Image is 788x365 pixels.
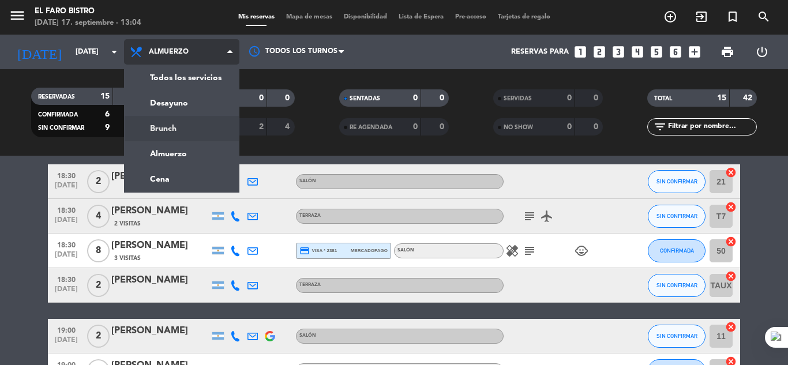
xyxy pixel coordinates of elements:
i: turned_in_not [726,10,740,24]
span: SIN CONFIRMAR [656,178,697,185]
strong: 42 [743,94,755,102]
i: cancel [725,321,737,333]
strong: 0 [567,94,572,102]
span: Salón [299,333,316,338]
i: subject [523,244,536,258]
a: Almuerzo [125,141,239,167]
i: exit_to_app [695,10,708,24]
i: add_circle_outline [663,10,677,24]
span: SIN CONFIRMAR [656,282,697,288]
span: print [721,45,734,59]
div: [PERSON_NAME] [111,169,209,184]
strong: 6 [105,110,110,118]
span: Lista de Espera [393,14,449,20]
div: [PERSON_NAME] [111,238,209,253]
button: SIN CONFIRMAR [648,205,706,228]
span: RESERVADAS [38,94,75,100]
i: menu [9,7,26,24]
span: [DATE] [52,336,81,349]
strong: 0 [567,123,572,131]
strong: 0 [285,94,292,102]
span: [DATE] [52,216,81,229]
span: Disponibilidad [338,14,393,20]
i: looks_4 [630,44,645,59]
span: SIN CONFIRMAR [38,125,84,131]
span: 8 [87,239,110,262]
i: cancel [725,270,737,282]
div: [PERSON_NAME] [111,323,209,338]
div: LOG OUT [745,35,779,69]
span: Mis reservas [232,14,280,20]
i: subject [523,209,536,223]
strong: 0 [594,123,601,131]
i: healing [505,244,519,258]
span: [DATE] [52,251,81,264]
span: Almuerzo [149,48,189,56]
i: search [757,10,771,24]
span: Pre-acceso [449,14,492,20]
button: CONFIRMADA [648,239,706,262]
span: 18:30 [52,238,81,251]
i: cancel [725,236,737,247]
button: SIN CONFIRMAR [648,274,706,297]
div: [DATE] 17. septiembre - 13:04 [35,17,141,29]
span: SERVIDAS [504,96,532,101]
span: 3 Visitas [114,254,141,263]
i: cancel [725,167,737,178]
button: SIN CONFIRMAR [648,170,706,193]
span: Salón [397,248,414,253]
strong: 0 [594,94,601,102]
a: Desayuno [125,91,239,116]
span: RE AGENDADA [350,125,392,130]
button: menu [9,7,26,28]
i: looks_6 [668,44,683,59]
strong: 4 [285,123,292,131]
i: arrow_drop_down [107,45,121,59]
strong: 9 [105,123,110,131]
i: credit_card [299,246,310,256]
i: filter_list [653,120,667,134]
strong: 0 [440,123,446,131]
img: google-logo.png [265,331,275,341]
span: 19:00 [52,323,81,336]
strong: 2 [259,123,264,131]
span: 18:30 [52,272,81,285]
span: Terraza [299,213,321,218]
span: CONFIRMADA [38,112,78,118]
span: 2 [87,325,110,348]
span: Terraza [299,283,321,287]
span: SENTADAS [350,96,380,101]
input: Filtrar por nombre... [667,121,756,133]
i: power_settings_new [755,45,769,59]
i: looks_3 [611,44,626,59]
strong: 0 [413,94,418,102]
a: Todos los servicios [125,65,239,91]
span: Salón [299,179,316,183]
div: El Faro Bistro [35,6,141,17]
span: 2 Visitas [114,219,141,228]
span: 18:30 [52,168,81,182]
span: NO SHOW [504,125,533,130]
i: cancel [725,201,737,213]
i: [DATE] [9,39,70,65]
span: mercadopago [351,247,388,254]
span: TOTAL [654,96,672,101]
strong: 15 [100,92,110,100]
i: looks_5 [649,44,664,59]
span: visa * 2381 [299,246,337,256]
strong: 0 [259,94,264,102]
i: add_box [687,44,702,59]
span: 4 [87,205,110,228]
i: child_care [575,244,588,258]
div: [PERSON_NAME] [111,204,209,219]
a: Brunch [125,116,239,141]
a: Cena [125,167,239,192]
button: SIN CONFIRMAR [648,325,706,348]
span: 2 [87,170,110,193]
i: airplanemode_active [540,209,554,223]
span: 18:30 [52,203,81,216]
span: [DATE] [52,285,81,299]
span: SIN CONFIRMAR [656,333,697,339]
i: looks_two [592,44,607,59]
span: Mapa de mesas [280,14,338,20]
